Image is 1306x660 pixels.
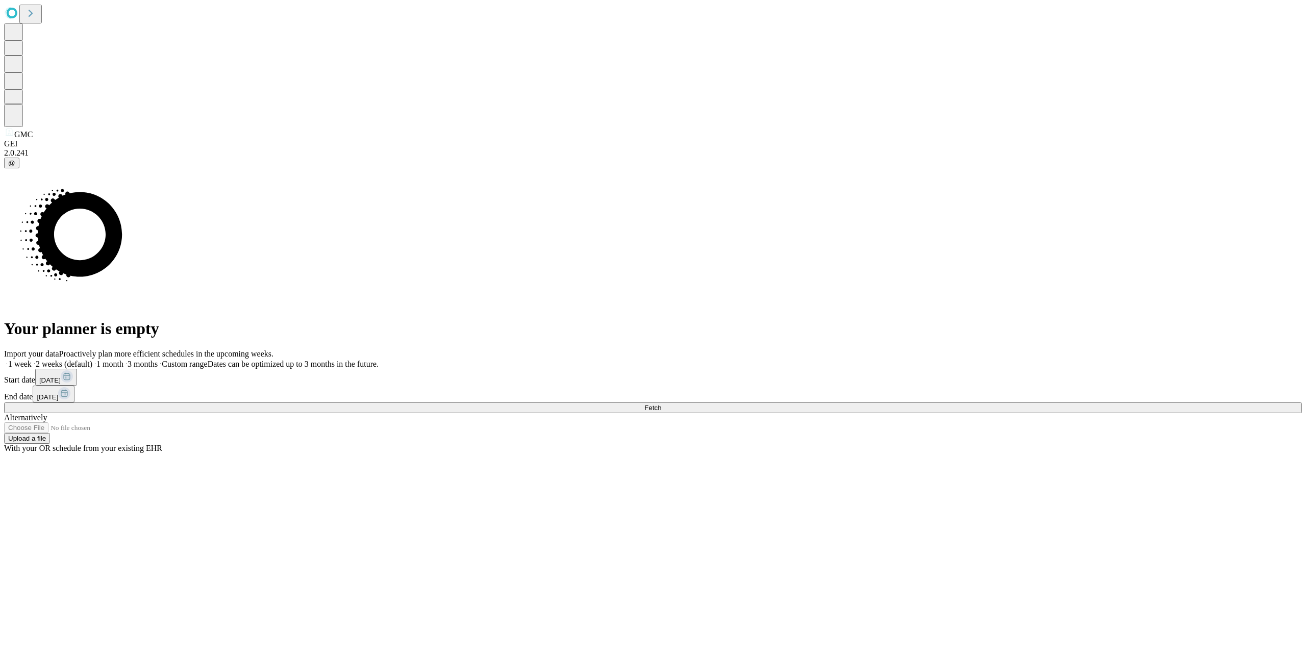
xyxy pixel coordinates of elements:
[4,402,1302,413] button: Fetch
[14,130,33,139] span: GMC
[162,360,207,368] span: Custom range
[128,360,158,368] span: 3 months
[37,393,58,401] span: [DATE]
[208,360,379,368] span: Dates can be optimized up to 3 months in the future.
[59,349,273,358] span: Proactively plan more efficient schedules in the upcoming weeks.
[4,444,162,452] span: With your OR schedule from your existing EHR
[4,349,59,358] span: Import your data
[4,369,1302,386] div: Start date
[36,360,92,368] span: 2 weeks (default)
[4,433,50,444] button: Upload a file
[35,369,77,386] button: [DATE]
[4,148,1302,158] div: 2.0.241
[4,158,19,168] button: @
[4,319,1302,338] h1: Your planner is empty
[33,386,74,402] button: [DATE]
[96,360,123,368] span: 1 month
[8,360,32,368] span: 1 week
[8,159,15,167] span: @
[4,139,1302,148] div: GEI
[4,413,47,422] span: Alternatively
[4,386,1302,402] div: End date
[39,376,61,384] span: [DATE]
[644,404,661,412] span: Fetch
